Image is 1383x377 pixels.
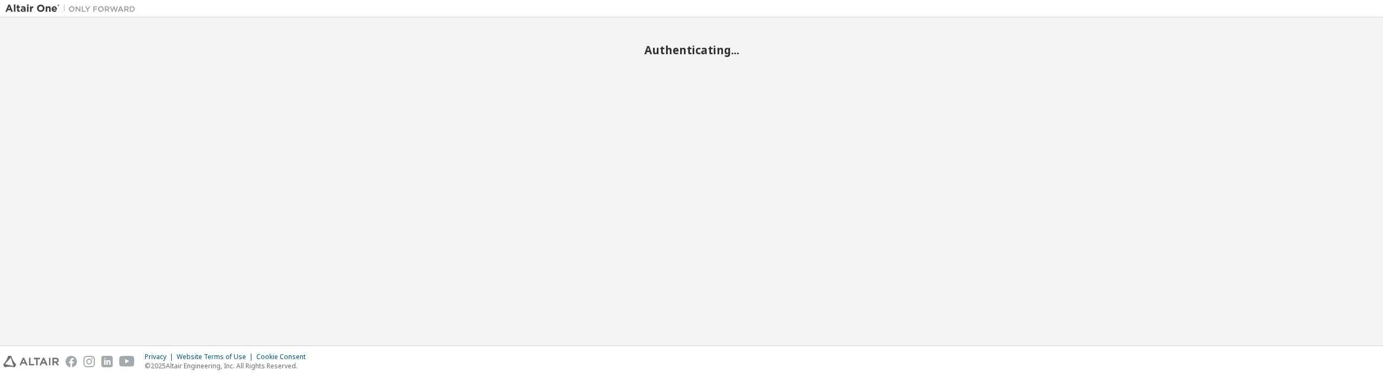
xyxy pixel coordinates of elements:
img: facebook.svg [66,356,77,367]
img: linkedin.svg [101,356,113,367]
div: Privacy [145,353,177,361]
img: instagram.svg [83,356,95,367]
div: Cookie Consent [256,353,312,361]
div: Website Terms of Use [177,353,256,361]
img: Altair One [5,3,141,14]
img: altair_logo.svg [3,356,59,367]
h2: Authenticating... [5,43,1378,57]
img: youtube.svg [119,356,135,367]
p: © 2025 Altair Engineering, Inc. All Rights Reserved. [145,361,312,370]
